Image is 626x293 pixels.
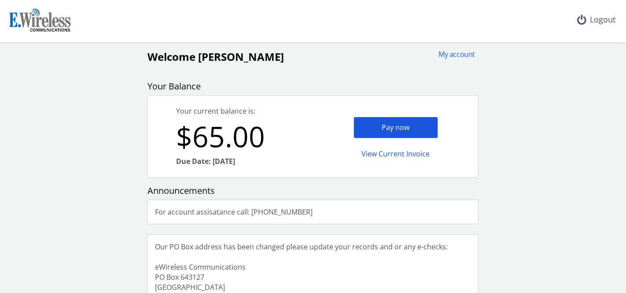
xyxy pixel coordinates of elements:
span: Your Balance [147,80,201,92]
span: Announcements [147,185,215,197]
div: Pay now [354,117,438,138]
div: My account [433,49,475,59]
div: $65.00 [176,116,313,156]
span: [PERSON_NAME] [198,49,284,64]
div: View Current Invoice [354,144,438,164]
div: For account assisatance call: [PHONE_NUMBER] [148,200,320,224]
span: Welcome [147,49,195,64]
div: Your current balance is: [176,106,313,116]
div: Due Date: [DATE] [176,156,313,167]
